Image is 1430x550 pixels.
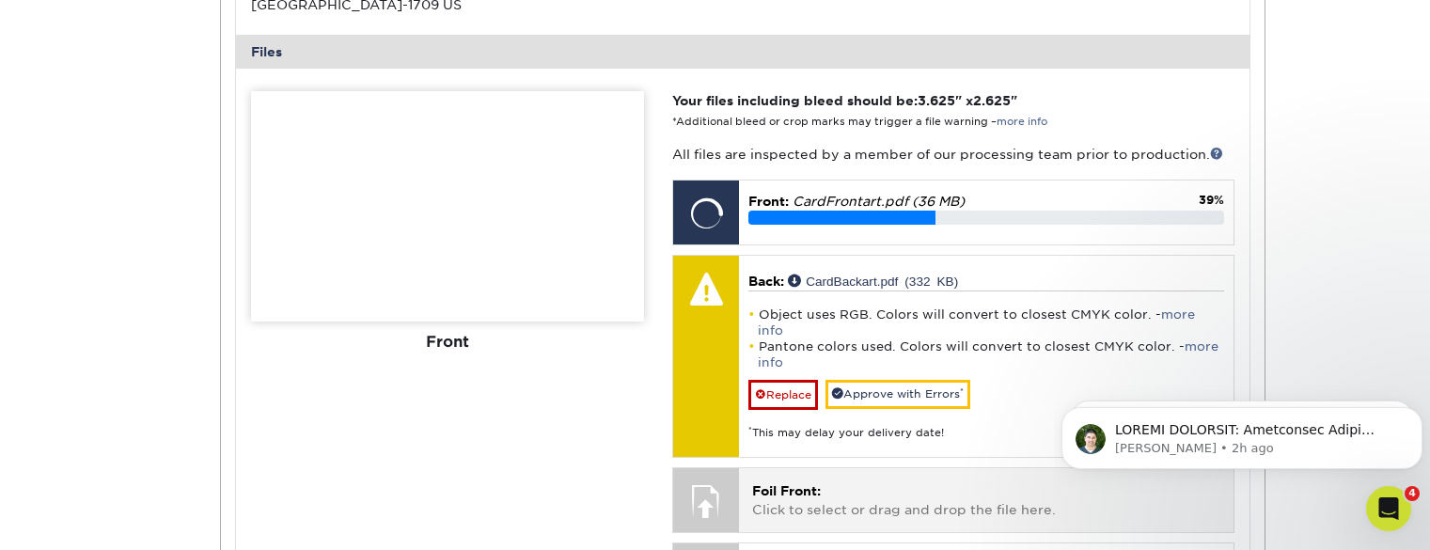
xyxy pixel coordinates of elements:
span: Foil Front: [752,483,821,498]
span: Front: [748,194,789,209]
a: more info [758,307,1195,338]
li: Pantone colors used. Colors will convert to closest CMYK color. - [748,338,1223,370]
span: 4 [1405,486,1420,501]
a: Approve with Errors* [825,380,970,409]
a: more info [758,339,1218,369]
p: Message from Matthew, sent 2h ago [61,72,345,89]
span: Back: [748,274,784,289]
strong: Your files including bleed should be: " x " [672,93,1017,108]
small: *Additional bleed or crop marks may trigger a file warning – [672,116,1047,128]
iframe: Intercom notifications message [1054,368,1430,499]
div: Front [251,322,644,363]
em: CardFrontart.pdf (36 MB) [793,194,965,209]
span: 2.625 [973,93,1011,108]
span: 3.625 [918,93,955,108]
div: This may delay your delivery date! [748,410,1223,441]
a: CardBackart.pdf (332 KB) [788,274,958,287]
a: Replace [748,380,818,410]
div: Files [236,35,1249,69]
p: All files are inspected by a member of our processing team prior to production. [672,145,1234,164]
p: Click to select or drag and drop the file here. [752,481,1219,520]
iframe: Intercom live chat [1366,486,1411,531]
li: Object uses RGB. Colors will convert to closest CMYK color. - [748,306,1223,338]
a: more info [997,116,1047,128]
